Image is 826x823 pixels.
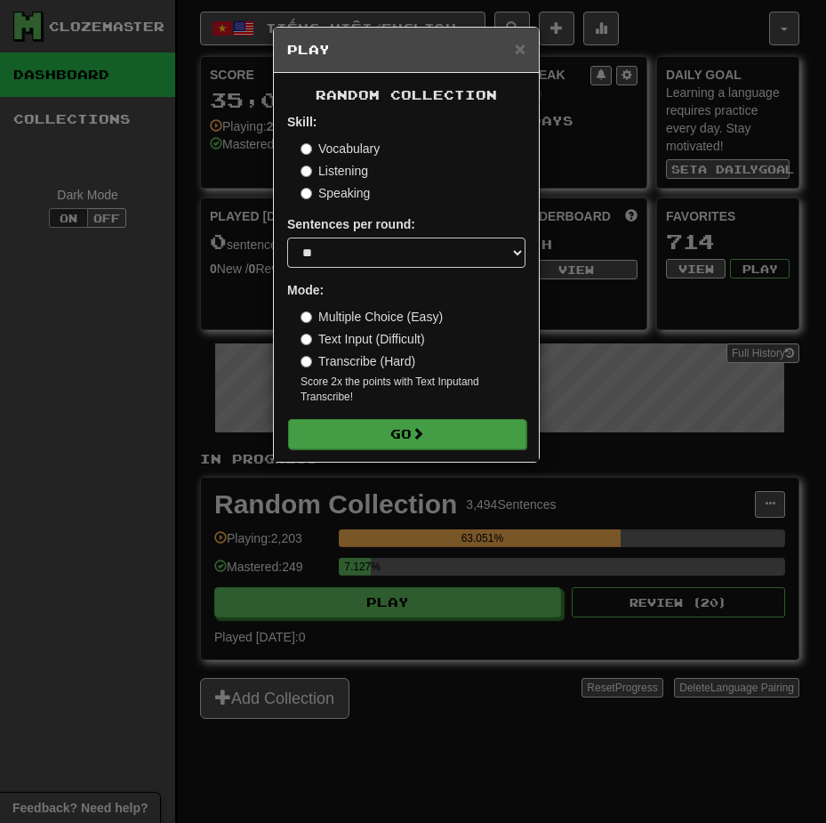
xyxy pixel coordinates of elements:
label: Transcribe (Hard) [301,352,415,370]
strong: Mode: [287,283,324,297]
input: Transcribe (Hard) [301,356,312,367]
input: Speaking [301,188,312,199]
input: Listening [301,165,312,177]
label: Speaking [301,184,370,202]
label: Multiple Choice (Easy) [301,308,443,326]
span: × [515,38,525,59]
input: Vocabulary [301,143,312,155]
input: Multiple Choice (Easy) [301,311,312,323]
strong: Skill: [287,115,317,129]
h5: Play [287,41,525,59]
button: Go [288,419,526,449]
label: Listening [301,162,368,180]
small: Score 2x the points with Text Input and Transcribe ! [301,375,525,405]
label: Text Input (Difficult) [301,330,425,348]
label: Vocabulary [301,140,380,157]
input: Text Input (Difficult) [301,334,312,345]
span: Random Collection [316,87,497,102]
label: Sentences per round: [287,215,415,233]
button: Close [515,39,525,58]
